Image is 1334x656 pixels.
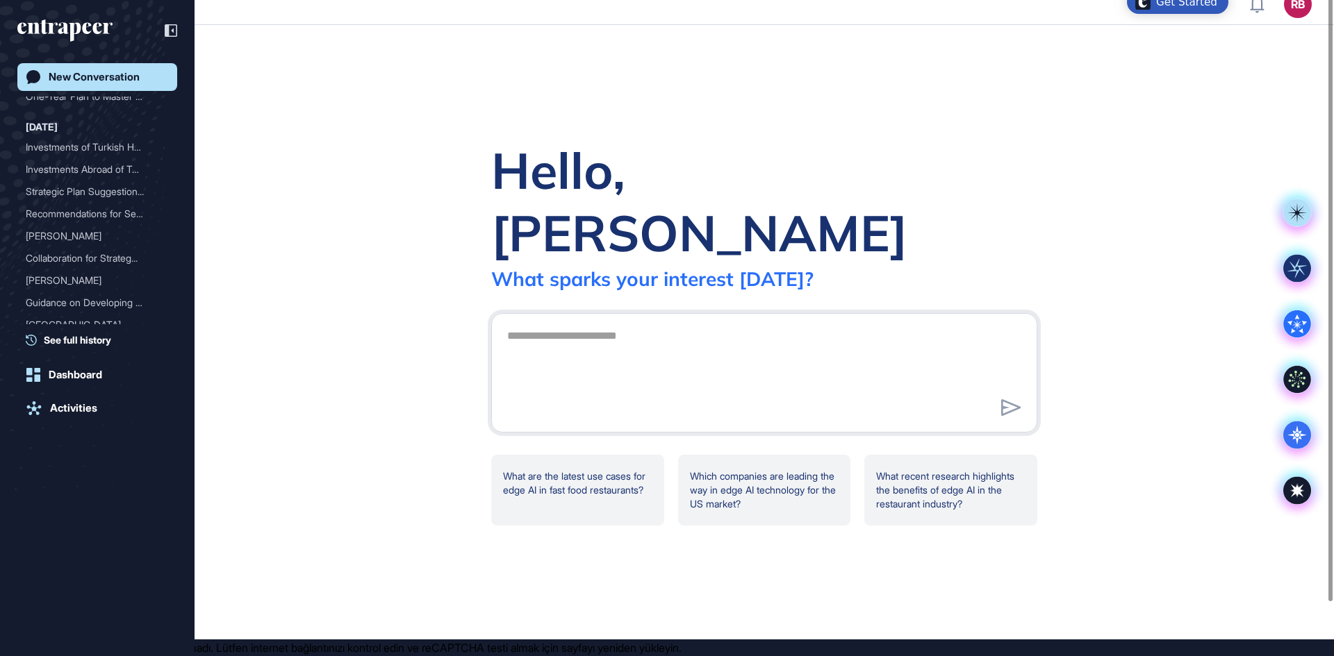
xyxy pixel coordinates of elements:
a: Activities [17,394,177,422]
div: Medical Point Hastaneler Grubu için Rekabet Analizi [26,314,169,336]
div: New Conversation [49,71,140,83]
div: entrapeer-logo [17,19,113,42]
div: Investments Abroad of Tur... [26,158,158,180]
div: Dashboard [49,369,102,381]
div: Guidance on Developing Mission, Vision, and Values Proposition for Group [26,292,169,314]
div: Strategic Plan Suggestion... [26,180,158,203]
a: See full history [26,333,177,347]
div: Reese [26,225,169,247]
div: What recent research highlights the benefits of edge AI in the restaurant industry? [864,455,1037,525]
div: Recommendations for Sector Analysis Tracking [26,203,169,225]
div: Curie [26,269,169,292]
div: Guidance on Developing Mi... [26,292,158,314]
div: Investments of Turkish Healthcare Groups Abroad and Their Target Countries [26,136,169,158]
div: Collaboration for Strategic Plan and Performance Management System Implementation [26,247,169,269]
div: Activities [50,402,97,414]
a: Dashboard [17,361,177,389]
div: [PERSON_NAME] [26,225,158,247]
div: What sparks your interest [DATE]? [491,267,814,291]
div: [PERSON_NAME] [26,269,158,292]
div: One-Year Plan to Master E... [26,85,158,108]
a: New Conversation [17,63,177,91]
div: Hello, [PERSON_NAME] [491,139,1037,264]
div: Recommendations for Secto... [26,203,158,225]
div: Investments Abroad of Turkish Healthcare Groups and Their Target Countries [26,158,169,180]
div: Collaboration for Strateg... [26,247,158,269]
div: [GEOGRAPHIC_DATA] ... [26,314,158,336]
div: Investments of Turkish He... [26,136,158,158]
div: What are the latest use cases for edge AI in fast food restaurants? [491,455,664,525]
span: See full history [44,333,111,347]
div: Strategic Plan Suggestions for Company: Vision, Mission, Values, and KPI Metrics [26,180,169,203]
div: One-Year Plan to Master Edge AI for a Team of Developers [26,85,169,108]
div: Which companies are leading the way in edge AI technology for the US market? [678,455,851,525]
div: [DATE] [26,119,58,135]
